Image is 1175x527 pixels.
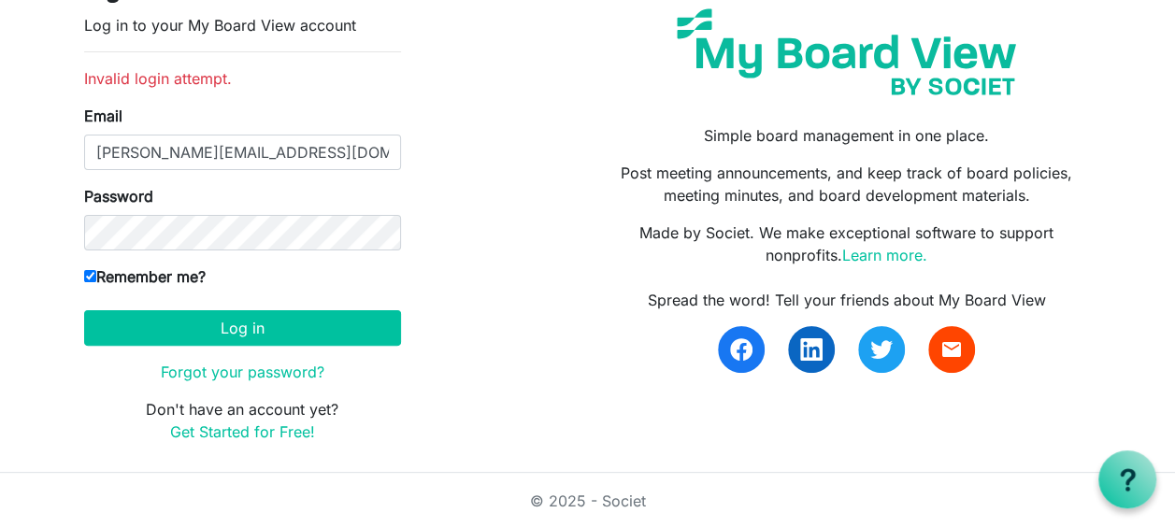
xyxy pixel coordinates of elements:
p: Post meeting announcements, and keep track of board policies, meeting minutes, and board developm... [601,162,1091,207]
label: Email [84,105,122,127]
li: Invalid login attempt. [84,67,401,90]
p: Made by Societ. We make exceptional software to support nonprofits. [601,221,1091,266]
a: Get Started for Free! [170,422,315,441]
img: facebook.svg [730,338,752,361]
div: Spread the word! Tell your friends about My Board View [601,289,1091,311]
input: Remember me? [84,270,96,282]
button: Log in [84,310,401,346]
a: Forgot your password? [161,363,324,381]
p: Log in to your My Board View account [84,14,401,36]
p: Don't have an account yet? [84,398,401,443]
label: Password [84,185,153,207]
label: Remember me? [84,265,206,288]
img: twitter.svg [870,338,893,361]
a: © 2025 - Societ [530,491,646,510]
p: Simple board management in one place. [601,124,1091,147]
a: Learn more. [842,246,927,264]
a: email [928,326,975,373]
span: email [940,338,963,361]
img: linkedin.svg [800,338,823,361]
